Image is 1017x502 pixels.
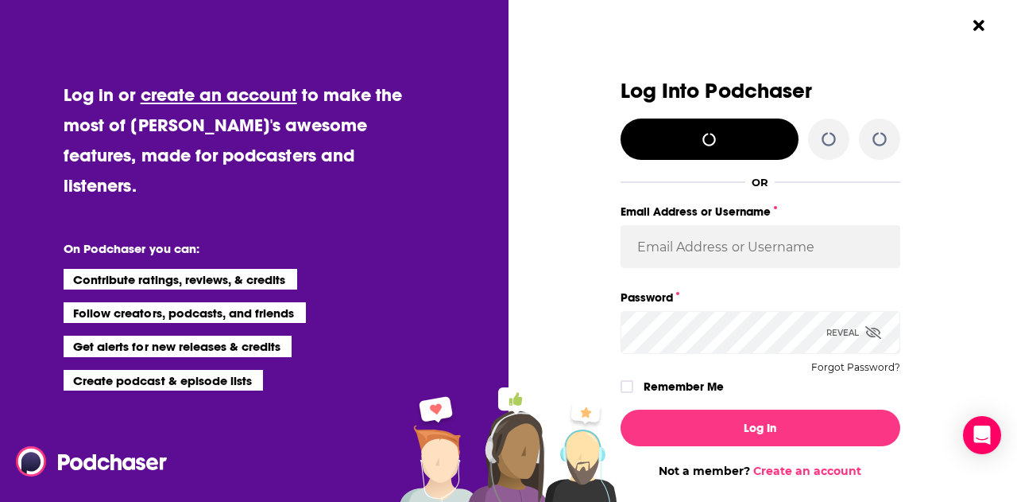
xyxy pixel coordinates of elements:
a: create an account [141,84,297,106]
li: On Podchaser you can: [64,241,381,256]
button: Forgot Password? [811,362,900,373]
div: Reveal [826,311,881,354]
div: Not a member? [621,464,900,478]
div: Open Intercom Messenger [963,416,1001,454]
label: Password [621,287,900,308]
li: Contribute ratings, reviews, & credits [64,269,297,290]
a: Create an account [753,464,861,478]
button: Close Button [964,10,994,41]
input: Email Address or Username [621,225,900,268]
li: Get alerts for new releases & credits [64,336,292,356]
a: Podchaser - Follow, Share and Rate Podcasts [16,446,156,477]
button: Log In [621,410,900,446]
div: OR [752,176,768,189]
li: Follow creators, podcasts, and friends [64,302,306,323]
img: Podchaser - Follow, Share and Rate Podcasts [16,446,168,477]
li: Create podcast & episode lists [64,370,263,391]
label: Email Address or Username [621,201,900,222]
h3: Log Into Podchaser [621,80,900,103]
label: Remember Me [644,376,724,397]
